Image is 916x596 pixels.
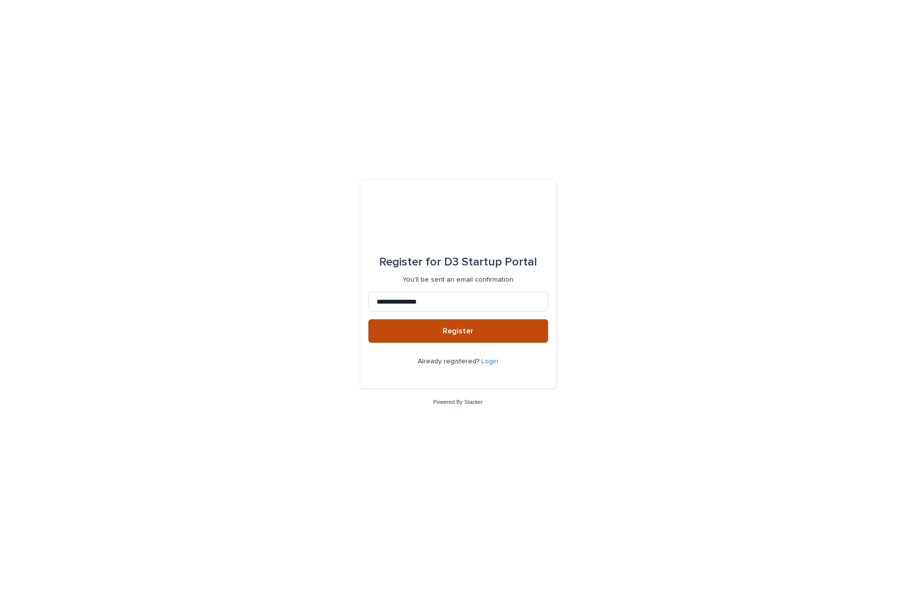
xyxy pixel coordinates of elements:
img: q0dI35fxT46jIlCv2fcp [426,203,490,233]
span: Already registered? [418,358,481,365]
span: Register for [379,256,441,268]
span: Register [443,327,473,335]
div: D3 Startup Portal [379,248,537,276]
p: You'll be sent an email confirmation [403,276,513,284]
button: Register [368,319,548,343]
a: Login [481,358,498,365]
a: Powered By Stacker [433,399,483,405]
